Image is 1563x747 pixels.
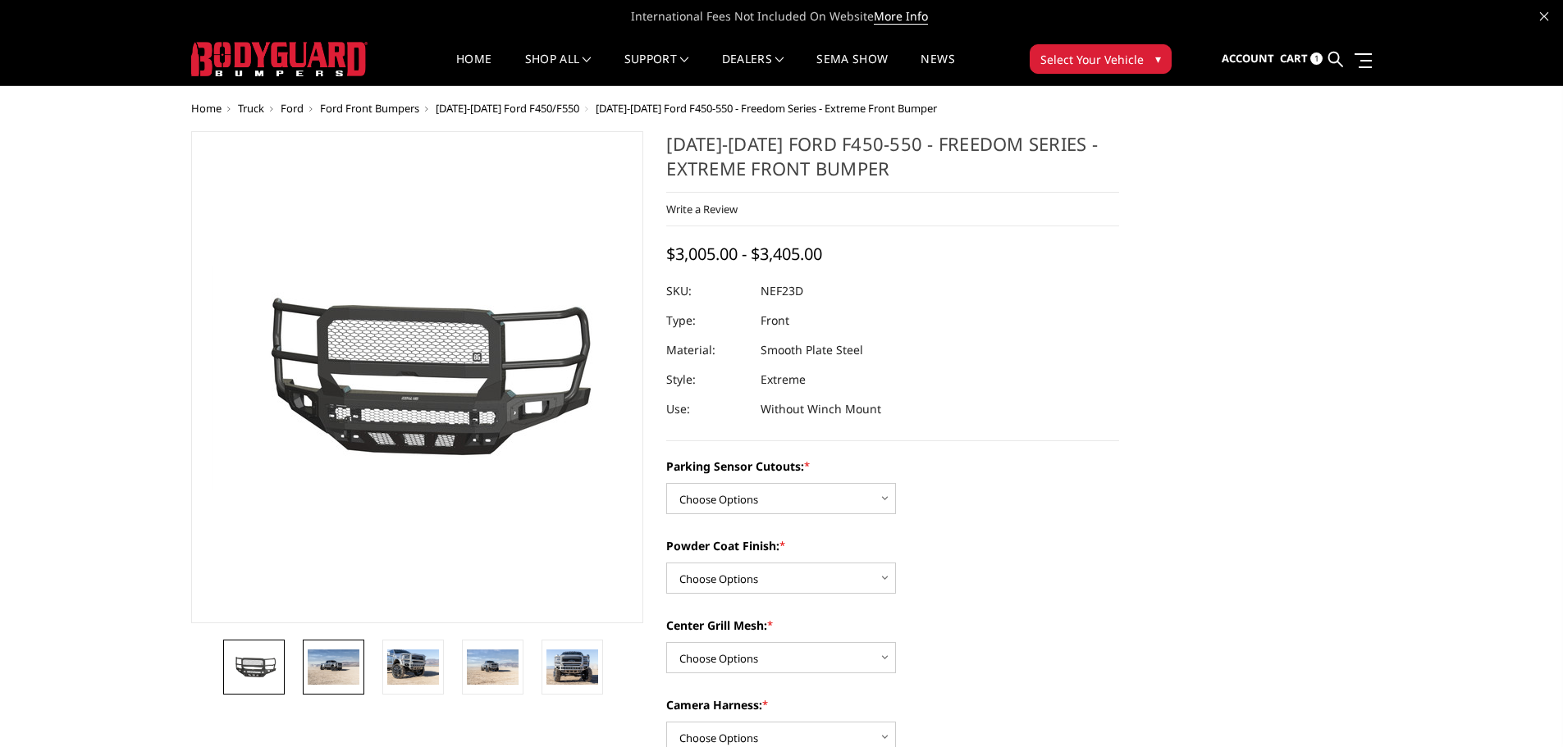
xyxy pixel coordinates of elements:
[624,53,689,85] a: Support
[456,53,491,85] a: Home
[1155,50,1161,67] span: ▾
[666,335,748,365] dt: Material:
[666,458,1119,475] label: Parking Sensor Cutouts:
[191,131,644,623] a: 2023-2025 Ford F450-550 - Freedom Series - Extreme Front Bumper
[666,537,1119,554] label: Powder Coat Finish:
[874,8,928,25] a: More Info
[666,306,748,335] dt: Type:
[666,617,1119,634] label: Center Grill Mesh:
[467,649,519,684] img: 2023-2025 Ford F450-550 - Freedom Series - Extreme Front Bumper
[228,653,280,681] img: 2023-2025 Ford F450-550 - Freedom Series - Extreme Front Bumper
[666,365,748,394] dt: Style:
[666,243,822,265] span: $3,005.00 - $3,405.00
[1040,51,1144,68] span: Select Your Vehicle
[761,276,803,306] dd: NEF23D
[761,306,789,335] dd: Front
[320,101,419,116] a: Ford Front Bumpers
[596,101,937,116] span: [DATE]-[DATE] Ford F450-550 - Freedom Series - Extreme Front Bumper
[761,365,806,394] dd: Extreme
[921,53,954,85] a: News
[761,335,863,365] dd: Smooth Plate Steel
[761,394,881,424] dd: Without Winch Mount
[546,649,598,684] img: 2023-2025 Ford F450-550 - Freedom Series - Extreme Front Bumper
[1280,51,1308,66] span: Cart
[1030,44,1172,74] button: Select Your Vehicle
[436,101,579,116] a: [DATE]-[DATE] Ford F450/F550
[666,202,738,216] a: Write a Review
[525,53,592,85] a: shop all
[308,649,359,684] img: 2023-2025 Ford F450-550 - Freedom Series - Extreme Front Bumper
[238,101,264,116] a: Truck
[1280,37,1323,81] a: Cart 1
[1481,668,1563,747] iframe: Chat Widget
[816,53,888,85] a: SEMA Show
[191,101,222,116] a: Home
[281,101,304,116] a: Ford
[1222,37,1274,81] a: Account
[666,276,748,306] dt: SKU:
[666,394,748,424] dt: Use:
[191,42,368,76] img: BODYGUARD BUMPERS
[666,696,1119,713] label: Camera Harness:
[722,53,784,85] a: Dealers
[666,131,1119,193] h1: [DATE]-[DATE] Ford F450-550 - Freedom Series - Extreme Front Bumper
[1310,52,1323,65] span: 1
[387,649,439,684] img: 2023-2025 Ford F450-550 - Freedom Series - Extreme Front Bumper
[1222,51,1274,66] span: Account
